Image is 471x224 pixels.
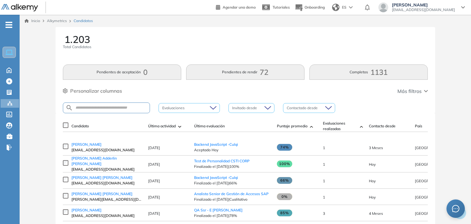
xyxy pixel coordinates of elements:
[6,24,12,25] i: -
[71,167,142,172] span: [EMAIL_ADDRESS][DOMAIN_NAME]
[323,162,325,167] span: 1
[63,87,122,95] button: Personalizar columnas
[223,5,256,10] span: Agendar una demo
[369,123,396,129] span: Contacto desde
[70,87,122,95] span: Personalizar columnas
[148,123,176,129] span: Última actividad
[71,191,142,197] a: [PERSON_NAME] [PERSON_NAME]
[273,5,290,10] span: Tutoriales
[63,44,91,50] span: Total Candidatos
[309,64,428,80] button: Completos1131
[277,177,292,184] span: 66%
[148,145,160,150] span: [DATE]
[277,144,292,151] span: 74%
[71,156,117,166] span: [PERSON_NAME] Adderlin [PERSON_NAME]
[194,159,250,163] a: Test de Personalidad CSTI CORP
[295,1,325,14] button: Onboarding
[332,4,339,11] img: world
[71,175,132,180] span: [PERSON_NAME] [PERSON_NAME]
[323,211,325,216] span: 3
[71,191,132,196] span: [PERSON_NAME] [PERSON_NAME]
[342,5,347,10] span: ES
[194,142,238,147] a: Backend JavaScript -Culqi
[194,180,271,186] span: Finalizado el [DATE] | 66%
[323,195,325,199] span: 1
[178,126,181,128] img: [missing "en.ARROW_ALT" translation]
[415,162,453,167] span: [GEOGRAPHIC_DATA]
[349,6,353,9] img: arrow
[71,156,142,167] a: [PERSON_NAME] Adderlin [PERSON_NAME]
[369,162,376,167] span: 19-sep-2025
[369,179,376,183] span: 19-sep-2025
[397,87,428,95] button: Más filtros
[74,18,93,24] span: Candidatos
[360,126,363,128] img: [missing "en.ARROW_ALT" translation]
[71,207,142,213] a: [PERSON_NAME]
[369,211,383,216] span: 19-may-2025
[392,7,455,12] span: [EMAIL_ADDRESS][DOMAIN_NAME]
[194,208,243,212] a: QA Ssr - E [PERSON_NAME]
[194,164,271,169] span: Finalizado el [DATE] | 100%
[415,211,453,216] span: [GEOGRAPHIC_DATA]
[66,104,73,112] img: SEARCH_ALT
[1,4,38,12] img: Logo
[277,210,292,216] span: 85%
[71,142,142,147] a: [PERSON_NAME]
[194,147,271,153] span: Aceptado Hoy
[194,213,271,218] span: Finalizado el [DATE] | 78%
[304,5,325,10] span: Onboarding
[369,145,383,150] span: 22-may-2025
[186,64,304,80] button: Pendientes de rendir72
[71,123,89,129] span: Candidato
[369,195,376,199] span: 19-sep-2025
[323,121,357,132] span: Evaluaciones realizadas
[323,179,325,183] span: 1
[216,3,256,10] a: Agendar una demo
[71,180,142,186] span: [EMAIL_ADDRESS][DOMAIN_NAME]
[71,147,142,153] span: [EMAIL_ADDRESS][DOMAIN_NAME]
[392,2,455,7] span: [PERSON_NAME]
[63,64,181,80] button: Pendientes de aceptación0
[47,18,67,23] span: Alkymetrics
[71,208,101,212] span: [PERSON_NAME]
[397,87,422,95] span: Más filtros
[148,179,160,183] span: [DATE]
[415,195,453,199] span: [GEOGRAPHIC_DATA]
[194,191,269,196] a: Analista Senior de Gestión de Accesos SAP
[194,175,238,180] a: Backend JavaScript -Culqi
[194,123,225,129] span: Última evaluación
[277,193,292,200] span: 0%
[415,123,422,129] span: País
[148,162,160,167] span: [DATE]
[71,213,142,218] span: [EMAIL_ADDRESS][DOMAIN_NAME]
[64,34,90,44] span: 1.203
[452,205,459,212] span: message
[71,197,142,202] span: [PERSON_NAME][EMAIL_ADDRESS][DOMAIN_NAME]
[277,160,292,167] span: 100%
[71,142,101,147] span: [PERSON_NAME]
[148,195,160,199] span: [DATE]
[415,145,453,150] span: [GEOGRAPHIC_DATA]
[323,145,325,150] span: 1
[25,18,40,24] a: Inicio
[71,175,142,180] a: [PERSON_NAME] [PERSON_NAME]
[310,126,313,128] img: [missing "en.ARROW_ALT" translation]
[277,123,308,129] span: Puntaje promedio
[148,211,160,216] span: [DATE]
[415,179,453,183] span: [GEOGRAPHIC_DATA]
[194,197,271,202] span: Finalizado el [DATE] | Cualitativo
